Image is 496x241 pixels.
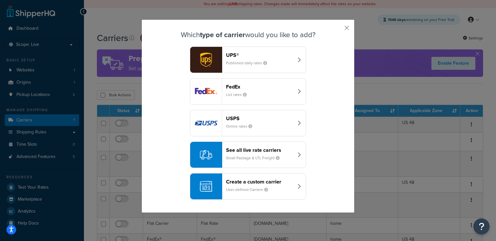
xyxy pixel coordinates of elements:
[226,60,272,66] small: Published daily rates
[200,180,212,193] img: icon-carrier-custom-c93b8a24.svg
[226,187,273,193] small: User-defined Carriers
[190,47,306,73] button: ups logoUPS®Published daily rates
[226,147,294,153] header: See all live rate carriers
[226,84,294,90] header: FedEx
[190,173,306,200] button: Create a custom carrierUser-defined Carriers
[226,115,294,121] header: USPS
[226,92,252,98] small: List rates
[190,141,306,168] button: See all live rate carriersSmall Package & LTL Freight
[190,47,222,73] img: ups logo
[190,78,306,105] button: fedEx logoFedExList rates
[200,29,245,40] strong: type of carrier
[190,110,222,136] img: usps logo
[190,110,306,136] button: usps logoUSPSOnline rates
[226,155,285,161] small: Small Package & LTL Freight
[226,52,294,58] header: UPS®
[226,179,294,185] header: Create a custom carrier
[200,149,212,161] img: icon-carrier-liverate-becf4550.svg
[158,31,338,39] h3: Which would you like to add?
[473,218,490,235] button: Open Resource Center
[190,79,222,104] img: fedEx logo
[226,123,257,129] small: Online rates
